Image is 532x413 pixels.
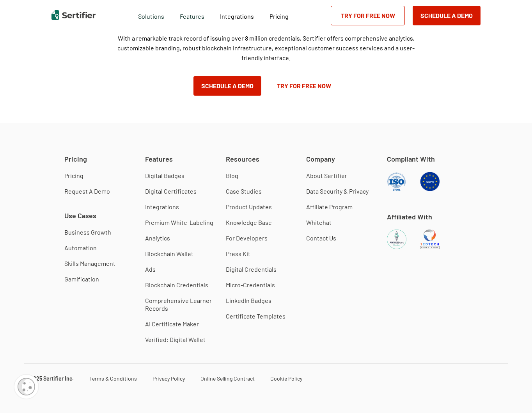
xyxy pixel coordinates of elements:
[387,172,406,191] img: ISO Compliant
[145,203,179,211] a: Integrations
[420,172,440,191] img: GDPR Compliant
[145,265,156,273] a: Ads
[306,234,336,242] a: Contact Us
[387,212,432,222] span: Affiliated With
[64,187,110,195] a: Request A Demo
[331,6,405,25] a: Try for Free Now
[306,187,369,195] a: Data Security & Privacy
[145,154,173,164] span: Features
[493,376,532,413] iframe: Chat Widget
[138,11,164,20] span: Solutions
[226,281,275,289] a: Micro-Credentials
[220,11,254,20] a: Integrations
[193,76,261,96] button: Schedule a Demo
[226,203,272,211] a: Product Updates
[18,378,35,395] img: Cookie Popup Icon
[145,281,208,289] a: Blockchain Credentials
[226,219,272,226] a: Knowledge Base
[64,260,115,267] a: Skills Management
[64,211,96,221] span: Use Cases
[226,154,259,164] span: Resources
[51,10,96,20] img: Sertifier | Digital Credentialing Platform
[413,6,481,25] button: Schedule a Demo
[116,33,416,62] p: With a remarkable track record of issuing over 8 million credentials, Sertifier offers comprehens...
[306,172,347,180] a: About Sertifier
[153,375,185,382] a: Privacy Policy
[270,375,302,382] a: Cookie Policy
[226,250,250,258] a: Press Kit
[145,297,226,312] a: Comprehensive Learner Records
[226,187,262,195] a: Case Studies
[145,320,199,328] a: AI Certificate Maker
[226,312,286,320] a: Certificate Templates
[226,234,268,242] a: For Developers
[306,203,353,211] a: Affiliate Program
[270,11,289,20] a: Pricing
[306,219,332,226] a: Whitehat
[226,265,277,273] a: Digital Credentials
[220,12,254,20] span: Integrations
[64,228,111,236] a: Business Growth
[180,11,204,20] span: Features
[269,76,339,96] a: Try for Free Now
[306,154,335,164] span: Company
[145,172,184,180] a: Digital Badges
[226,297,271,304] a: LinkedIn Badges
[145,250,193,258] a: Blockchain Wallet
[145,187,197,195] a: Digital Certificates
[420,230,440,249] img: 1EdTech Certified
[145,219,213,226] a: Premium White-Labeling
[145,234,170,242] a: Analytics
[24,375,74,382] a: © 2025 Sertifier Inc.
[89,375,137,382] a: Terms & Conditions
[64,275,99,283] a: Gamification
[64,154,87,164] span: Pricing
[145,336,206,344] a: Verified: Digital Wallet
[387,230,406,249] img: AWS EdStart
[64,244,97,252] a: Automation
[387,154,435,164] span: Compliant With
[270,12,289,20] span: Pricing
[226,172,238,180] a: Blog
[64,172,83,180] a: Pricing
[200,375,255,382] a: Online Selling Contract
